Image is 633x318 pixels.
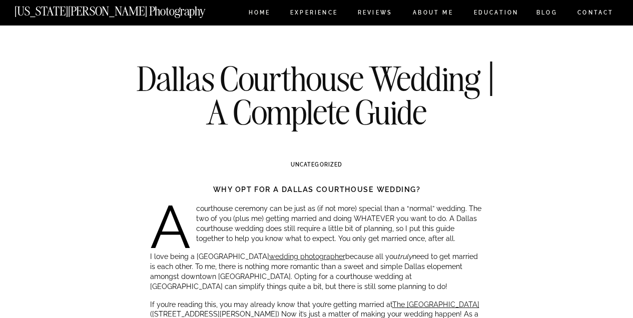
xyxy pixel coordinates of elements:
a: HOME [245,10,274,18]
a: EDUCATION [470,10,522,18]
p: I love being a [GEOGRAPHIC_DATA] because all you need to get married is each other. To me, there ... [150,252,484,292]
a: The [GEOGRAPHIC_DATA] [392,300,479,308]
a: wedding photographer [269,252,345,260]
a: [US_STATE][PERSON_NAME] Photography [15,5,266,13]
a: Experience [288,10,340,18]
a: Uncategorized [291,161,342,167]
a: BLOG [535,10,559,18]
p: A courthouse ceremony can be just as (if not more) special than a “normal” wedding. The two of yo... [150,204,484,244]
a: CONTACT [575,7,616,18]
a: REVIEWS [356,10,394,18]
a: ABOUT ME [410,10,456,18]
em: truly [397,252,412,260]
strong: Why opt for a Dallas courthouse wedding? [213,185,420,193]
h1: Dallas Courthouse Wedding | A Complete Guide [135,61,498,128]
